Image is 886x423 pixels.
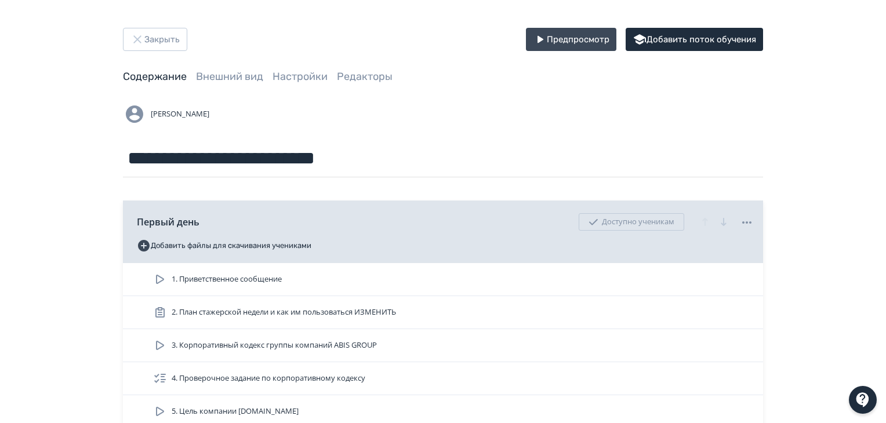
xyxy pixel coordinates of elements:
[151,108,209,120] span: [PERSON_NAME]
[137,215,199,229] span: Первый день
[172,340,377,351] span: 3. Корпоративный кодекс группы компаний ABIS GROUP
[172,373,365,384] span: 4. Проверочное задание по корпоративному кодексу
[123,263,763,296] div: 1. Приветственное сообщение
[172,406,299,417] span: 5. Цель компании SVET.KZ
[196,70,263,83] a: Внешний вид
[123,70,187,83] a: Содержание
[172,274,282,285] span: 1. Приветственное сообщение
[137,236,311,255] button: Добавить файлы для скачивания учениками
[123,28,187,51] button: Закрыть
[172,307,396,318] span: 2. План стажерской недели и как им пользоваться ИЗМЕНИТЬ
[626,28,763,51] button: Добавить поток обучения
[273,70,328,83] a: Настройки
[579,213,684,231] div: Доступно ученикам
[337,70,393,83] a: Редакторы
[526,28,616,51] button: Предпросмотр
[123,329,763,362] div: 3. Корпоративный кодекс группы компаний ABIS GROUP
[123,362,763,395] div: 4. Проверочное задание по корпоративному кодексу
[123,296,763,329] div: 2. План стажерской недели и как им пользоваться ИЗМЕНИТЬ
